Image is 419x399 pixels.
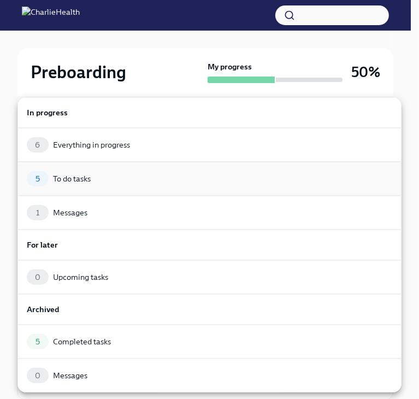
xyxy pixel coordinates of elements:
span: 0 [28,372,47,380]
a: 0Upcoming tasks [17,260,402,294]
span: 5 [29,338,46,346]
div: Completed tasks [53,336,111,347]
div: Messages [53,207,87,218]
h6: Archived [27,303,392,315]
a: 0Messages [17,359,402,392]
h6: For later [27,239,392,251]
a: In progress [17,97,402,128]
span: 0 [28,273,47,281]
div: Messages [53,370,87,381]
div: To do tasks [53,173,91,184]
a: 5To do tasks [17,162,402,196]
span: 6 [28,141,46,149]
div: Everything in progress [53,139,130,150]
a: 5Completed tasks [17,325,402,359]
a: 1Messages [17,196,402,230]
span: 1 [29,209,46,217]
a: 6Everything in progress [17,128,402,162]
div: Upcoming tasks [53,272,108,283]
h6: In progress [27,107,392,119]
span: 5 [29,175,46,183]
a: For later [17,230,402,260]
a: Archived [17,294,402,325]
